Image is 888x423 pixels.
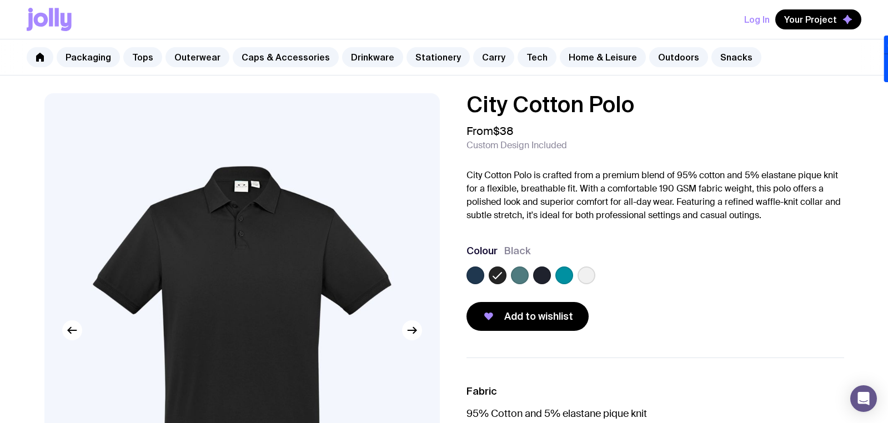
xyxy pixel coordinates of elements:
p: City Cotton Polo is crafted from a premium blend of 95% cotton and 5% elastane pique knit for a f... [466,169,844,222]
span: Custom Design Included [466,140,567,151]
a: Tops [123,47,162,67]
div: Open Intercom Messenger [850,385,877,412]
a: Drinkware [342,47,403,67]
span: Add to wishlist [504,310,573,323]
span: $38 [493,124,514,138]
a: Carry [473,47,514,67]
p: 95% Cotton and 5% elastane pique knit [466,407,844,420]
a: Outerwear [165,47,229,67]
a: Home & Leisure [560,47,646,67]
h3: Fabric [466,385,844,398]
button: Log In [744,9,770,29]
a: Stationery [407,47,470,67]
h3: Colour [466,244,498,258]
a: Snacks [711,47,761,67]
span: Your Project [784,14,837,25]
a: Packaging [57,47,120,67]
a: Caps & Accessories [233,47,339,67]
span: From [466,124,514,138]
span: Black [504,244,531,258]
a: Tech [518,47,556,67]
button: Add to wishlist [466,302,589,331]
a: Outdoors [649,47,708,67]
button: Your Project [775,9,861,29]
h1: City Cotton Polo [466,93,844,115]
